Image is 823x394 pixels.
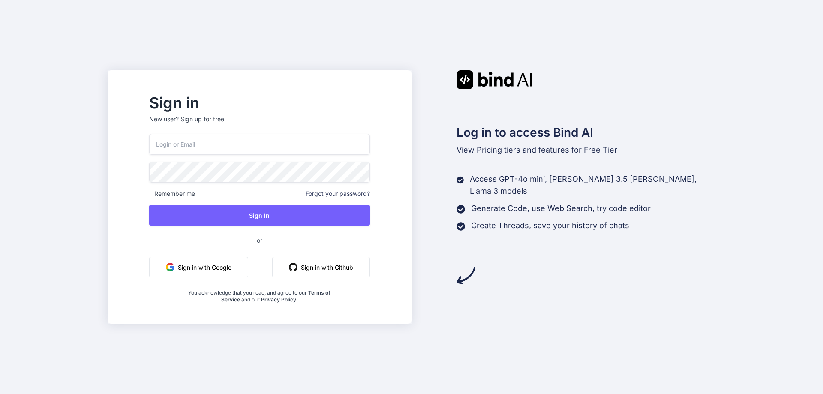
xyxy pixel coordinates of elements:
img: Bind AI logo [457,70,532,89]
span: View Pricing [457,145,502,154]
button: Sign in with Google [149,257,248,277]
p: Generate Code, use Web Search, try code editor [471,202,651,214]
a: Privacy Policy. [261,296,298,303]
h2: Log in to access Bind AI [457,123,715,141]
a: Terms of Service [221,289,331,303]
button: Sign in with Github [272,257,370,277]
p: Access GPT-4o mini, [PERSON_NAME] 3.5 [PERSON_NAME], Llama 3 models [470,173,715,197]
p: Create Threads, save your history of chats [471,220,629,232]
span: or [222,230,297,251]
img: github [289,263,297,271]
div: Sign up for free [180,115,224,123]
div: You acknowledge that you read, and agree to our and our [186,284,333,303]
span: Forgot your password? [306,189,370,198]
h2: Sign in [149,96,370,110]
input: Login or Email [149,134,370,155]
button: Sign In [149,205,370,226]
p: New user? [149,115,370,134]
p: tiers and features for Free Tier [457,144,715,156]
img: arrow [457,266,475,285]
span: Remember me [149,189,195,198]
img: google [166,263,174,271]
